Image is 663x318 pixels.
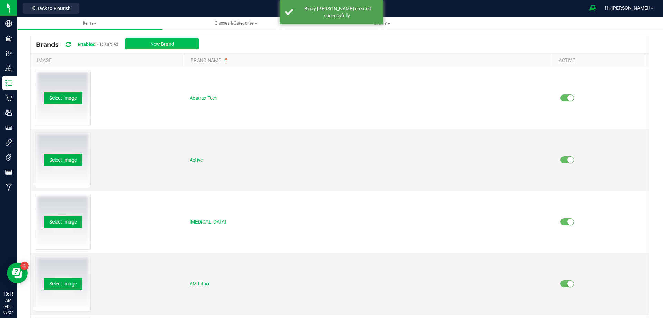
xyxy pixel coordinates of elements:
p: 08/27 [3,310,13,315]
inline-svg: Reports [5,169,12,176]
inline-svg: Manufacturing [5,184,12,191]
span: Enabled [78,42,96,47]
span: Disabled [100,42,118,47]
span: Abstrax Tech [190,94,218,102]
iframe: Resource center unread badge [20,262,29,270]
span: Items [83,21,97,26]
button: Select Image [44,154,82,166]
th: Active [552,54,644,67]
inline-svg: Retail [5,94,12,101]
button: New Brand [125,38,199,49]
inline-svg: Company [5,20,12,27]
inline-svg: Distribution [5,65,12,72]
span: New Brand [150,41,174,47]
button: Select Image [44,216,82,228]
span: AM Litho [190,280,209,288]
inline-svg: Integrations [5,139,12,146]
inline-svg: Tags [5,154,12,161]
a: Brand NameSortable [191,57,549,63]
th: Image [31,54,184,67]
button: Back to Flourish [23,3,79,14]
span: Hi, [PERSON_NAME]! [605,5,650,11]
span: Active [190,156,203,164]
inline-svg: Facilities [5,35,12,42]
span: Back to Flourish [36,6,71,11]
button: Select Image [44,278,82,290]
inline-svg: User Roles [5,124,12,131]
div: Brands [36,38,204,51]
inline-svg: Configuration [5,50,12,57]
span: Classes & Categories [215,21,257,26]
span: Open Ecommerce Menu [585,1,600,15]
iframe: Resource center [7,263,28,283]
p: 10:15 AM EDT [3,291,13,310]
span: Sortable [223,57,229,63]
div: Blazy Susan brand created successfully. [297,5,378,19]
button: Select Image [44,92,82,104]
inline-svg: Users [5,109,12,116]
inline-svg: Inventory [5,80,12,87]
span: [MEDICAL_DATA] [190,218,226,226]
